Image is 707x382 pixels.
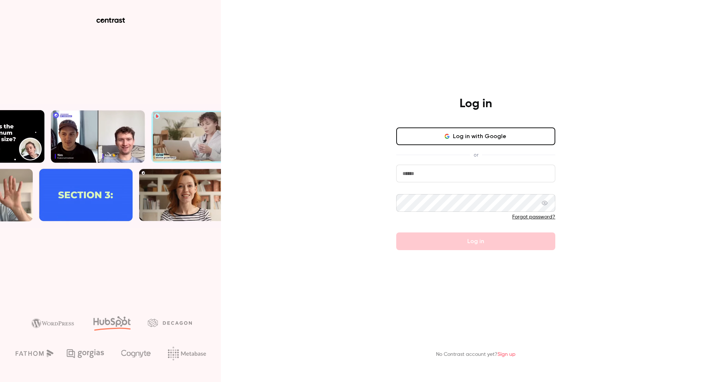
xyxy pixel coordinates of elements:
button: Log in with Google [396,127,555,145]
img: decagon [148,319,192,327]
span: or [470,151,482,159]
a: Sign up [497,352,516,357]
p: No Contrast account yet? [436,351,516,358]
h4: Log in [460,97,492,111]
a: Forgot password? [512,214,555,220]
